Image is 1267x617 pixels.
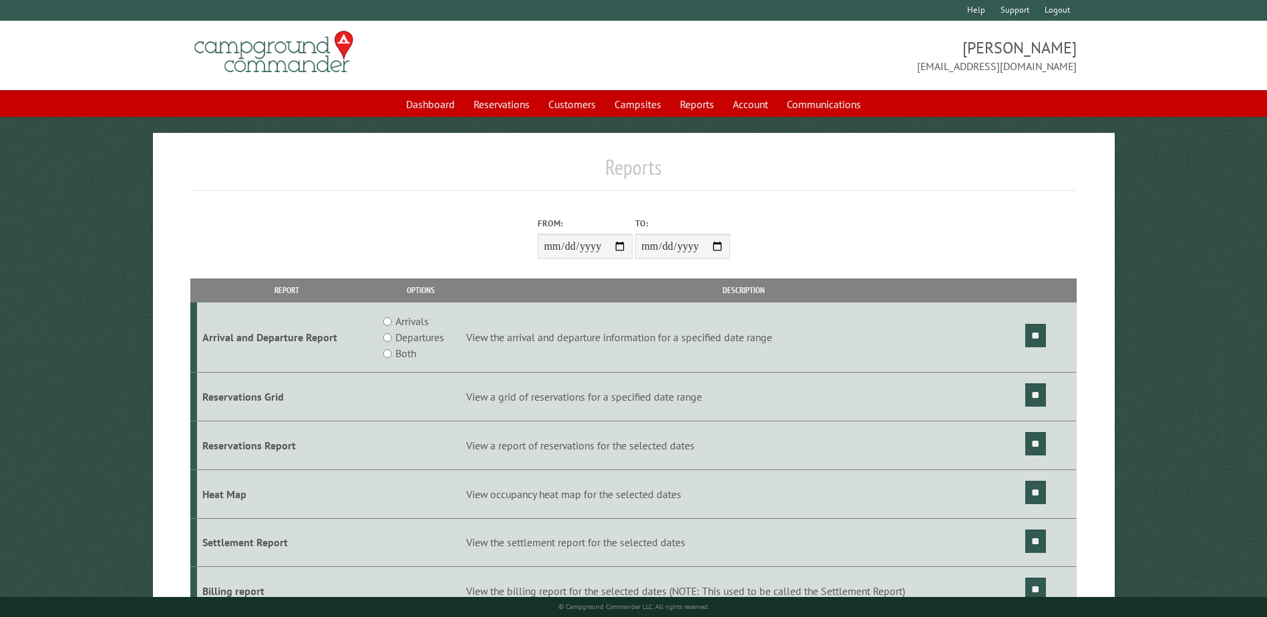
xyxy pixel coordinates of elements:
td: Arrival and Departure Report [197,302,377,373]
a: Customers [540,91,604,117]
a: Communications [779,91,869,117]
th: Description [464,278,1023,302]
td: View a report of reservations for the selected dates [464,421,1023,469]
td: View a grid of reservations for a specified date range [464,373,1023,421]
a: Reports [672,91,722,117]
label: Arrivals [395,313,429,329]
a: Reservations [466,91,538,117]
small: © Campground Commander LLC. All rights reserved. [558,602,709,611]
label: To: [635,217,730,230]
td: Settlement Report [197,518,377,567]
a: Account [725,91,776,117]
td: View the arrival and departure information for a specified date range [464,302,1023,373]
a: Campsites [606,91,669,117]
td: Reservations Grid [197,373,377,421]
td: Billing report [197,567,377,616]
td: View the billing report for the selected dates (NOTE: This used to be called the Settlement Report) [464,567,1023,616]
label: Departures [395,329,444,345]
td: Reservations Report [197,421,377,469]
a: Dashboard [398,91,463,117]
th: Report [197,278,377,302]
label: Both [395,345,416,361]
label: From: [538,217,632,230]
span: [PERSON_NAME] [EMAIL_ADDRESS][DOMAIN_NAME] [634,37,1077,74]
h1: Reports [190,154,1076,191]
td: Heat Map [197,469,377,518]
td: View the settlement report for the selected dates [464,518,1023,567]
img: Campground Commander [190,26,357,78]
th: Options [377,278,464,302]
td: View occupancy heat map for the selected dates [464,469,1023,518]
